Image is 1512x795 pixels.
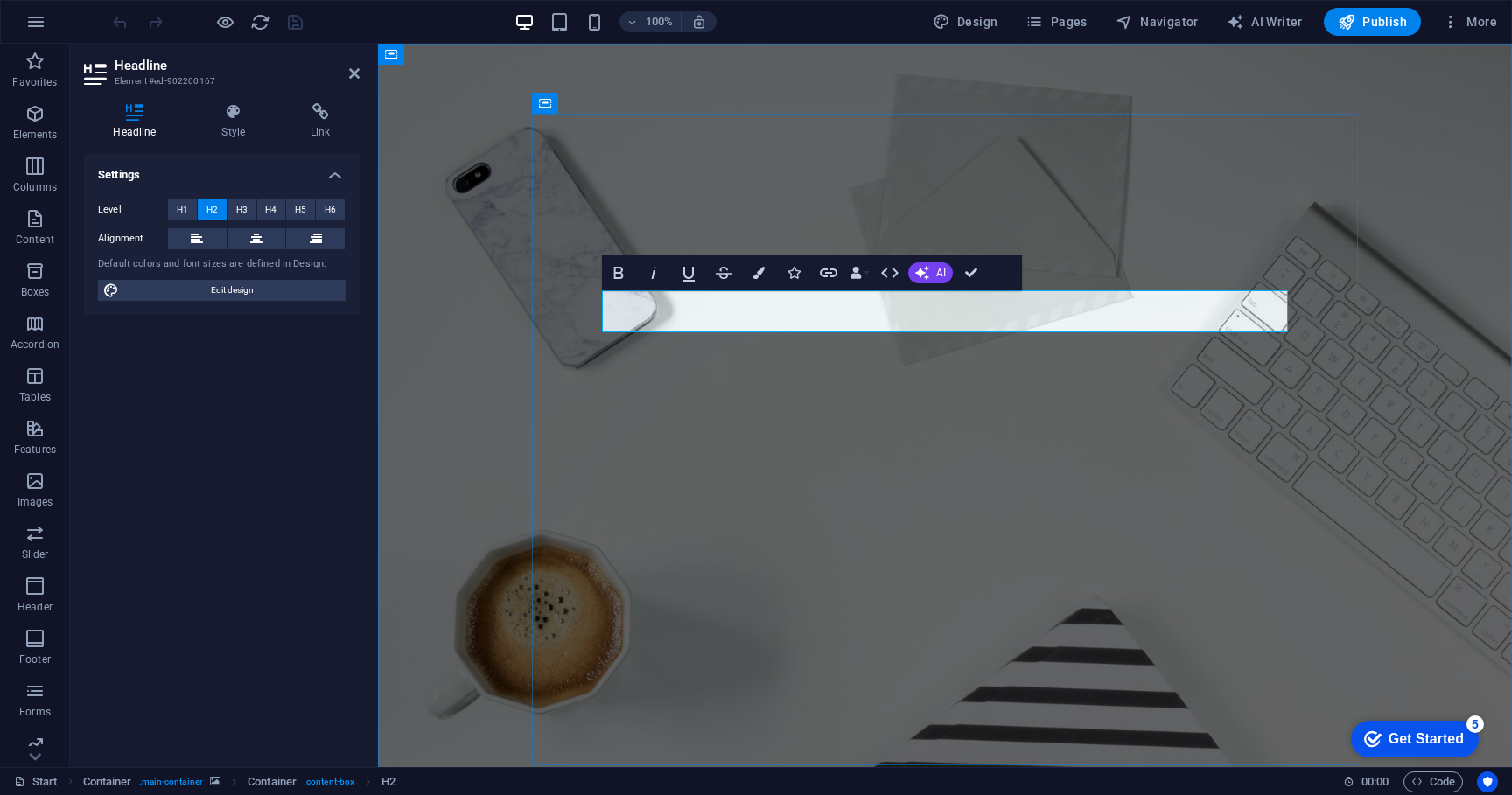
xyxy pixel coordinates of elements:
[602,255,635,290] button: Bold (⌘B)
[295,199,306,220] span: H5
[873,255,906,290] button: HTML
[381,771,395,792] span: Click to select. Double-click to edit
[214,11,235,32] button: Click here to leave preview mode and continue editing
[1338,13,1407,31] span: Publish
[257,199,286,220] button: H4
[248,771,297,792] span: Click to select. Double-click to edit
[98,257,346,272] div: Default colors and font sizes are defined in Design.
[265,199,276,220] span: H4
[286,199,315,220] button: H5
[250,12,270,32] i: Reload page
[115,73,325,89] h3: Element #ed-902200167
[83,771,396,792] nav: breadcrumb
[12,75,57,89] p: Favorites
[1374,775,1376,788] span: :
[124,280,340,301] span: Edit design
[908,262,953,283] button: AI
[227,199,256,220] button: H3
[249,11,270,32] button: reload
[691,14,707,30] i: On resize automatically adjust zoom level to fit chosen device.
[17,600,52,614] p: Header
[210,777,220,786] i: This element contains a background
[14,771,58,792] a: Click to cancel selection. Double-click to open Pages
[13,128,58,142] p: Elements
[926,8,1005,36] div: Design (Ctrl+Alt+Y)
[236,199,248,220] span: H3
[1361,771,1389,792] span: 00 00
[619,11,682,32] button: 100%
[139,771,203,792] span: . main-container
[98,199,168,220] label: Level
[1227,13,1303,31] span: AI Writer
[115,58,360,73] h2: Headline
[19,652,51,666] p: Footer
[1324,8,1421,36] button: Publish
[14,443,56,457] p: Features
[16,233,54,247] p: Content
[1220,8,1310,36] button: AI Writer
[13,180,57,194] p: Columns
[304,771,354,792] span: . content-box
[98,280,346,301] button: Edit design
[1477,771,1498,792] button: Usercentrics
[98,228,168,249] label: Alignment
[1018,8,1094,36] button: Pages
[1025,13,1087,31] span: Pages
[926,8,1005,36] button: Design
[777,255,810,290] button: Icons
[1116,13,1199,31] span: Navigator
[84,103,192,140] h4: Headline
[1109,8,1206,36] button: Navigator
[933,13,998,31] span: Design
[14,9,142,45] div: Get Started 5 items remaining, 0% complete
[206,199,218,220] span: H2
[325,199,336,220] span: H6
[672,255,705,290] button: Underline (⌘U)
[1411,771,1455,792] span: Code
[637,255,670,290] button: Italic (⌘I)
[83,771,132,792] span: Click to select. Double-click to edit
[316,199,345,220] button: H6
[22,547,49,561] p: Slider
[84,154,360,185] h4: Settings
[21,285,50,299] p: Boxes
[1403,771,1463,792] button: Code
[129,3,147,21] div: 5
[52,19,127,35] div: Get Started
[1343,771,1389,792] h6: Session time
[19,390,51,404] p: Tables
[742,255,775,290] button: Colors
[192,103,282,140] h4: Style
[707,255,740,290] button: Strikethrough
[10,338,59,352] p: Accordion
[198,199,227,220] button: H2
[177,199,188,220] span: H1
[1435,8,1504,36] button: More
[936,268,946,278] span: AI
[1442,13,1497,31] span: More
[282,103,360,140] h4: Link
[847,255,871,290] button: Data Bindings
[955,255,988,290] button: Confirm (⌘+⏎)
[19,705,51,719] p: Forms
[646,11,674,32] h6: 100%
[17,495,53,509] p: Images
[812,255,845,290] button: Link
[168,199,197,220] button: H1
